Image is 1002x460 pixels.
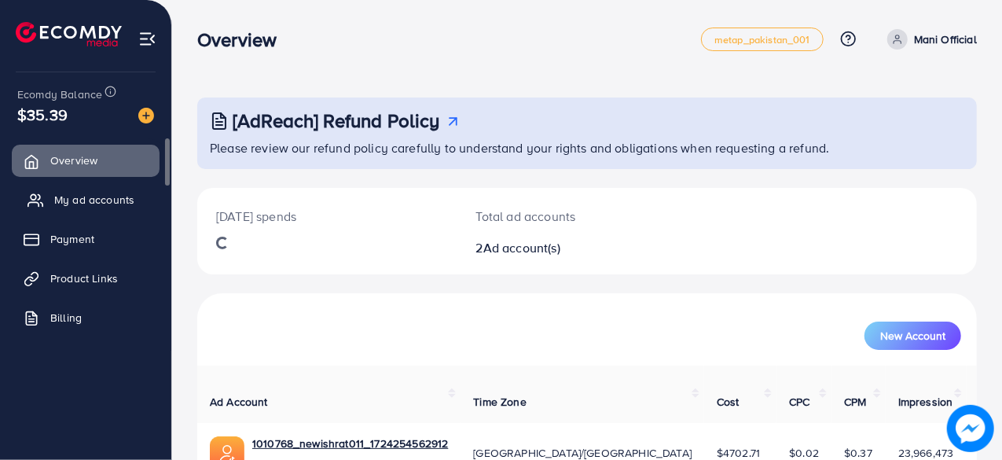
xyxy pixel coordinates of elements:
[914,30,977,49] p: Mani Official
[864,322,961,350] button: New Account
[138,30,156,48] img: menu
[210,138,967,157] p: Please review our refund policy carefully to understand your rights and obligations when requesti...
[50,153,97,168] span: Overview
[483,239,560,256] span: Ad account(s)
[12,223,160,255] a: Payment
[12,184,160,215] a: My ad accounts
[54,192,134,208] span: My ad accounts
[701,28,824,51] a: metap_pakistan_001
[216,207,439,226] p: [DATE] spends
[50,270,118,286] span: Product Links
[50,310,82,326] span: Billing
[880,330,945,341] span: New Account
[881,29,977,50] a: Mani Official
[50,231,94,247] span: Payment
[476,241,633,256] h2: 2
[12,302,160,333] a: Billing
[12,263,160,294] a: Product Links
[947,405,994,452] img: image
[252,436,448,451] a: 1010768_newishrat011_1724254562912
[717,394,740,410] span: Cost
[12,145,160,176] a: Overview
[210,394,268,410] span: Ad Account
[473,394,526,410] span: Time Zone
[844,394,866,410] span: CPM
[16,22,122,46] img: logo
[17,86,102,102] span: Ecomdy Balance
[476,207,633,226] p: Total ad accounts
[714,35,810,45] span: metap_pakistan_001
[233,109,440,132] h3: [AdReach] Refund Policy
[138,108,154,123] img: image
[197,28,289,51] h3: Overview
[789,394,809,410] span: CPC
[898,394,953,410] span: Impression
[17,103,68,126] span: $35.39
